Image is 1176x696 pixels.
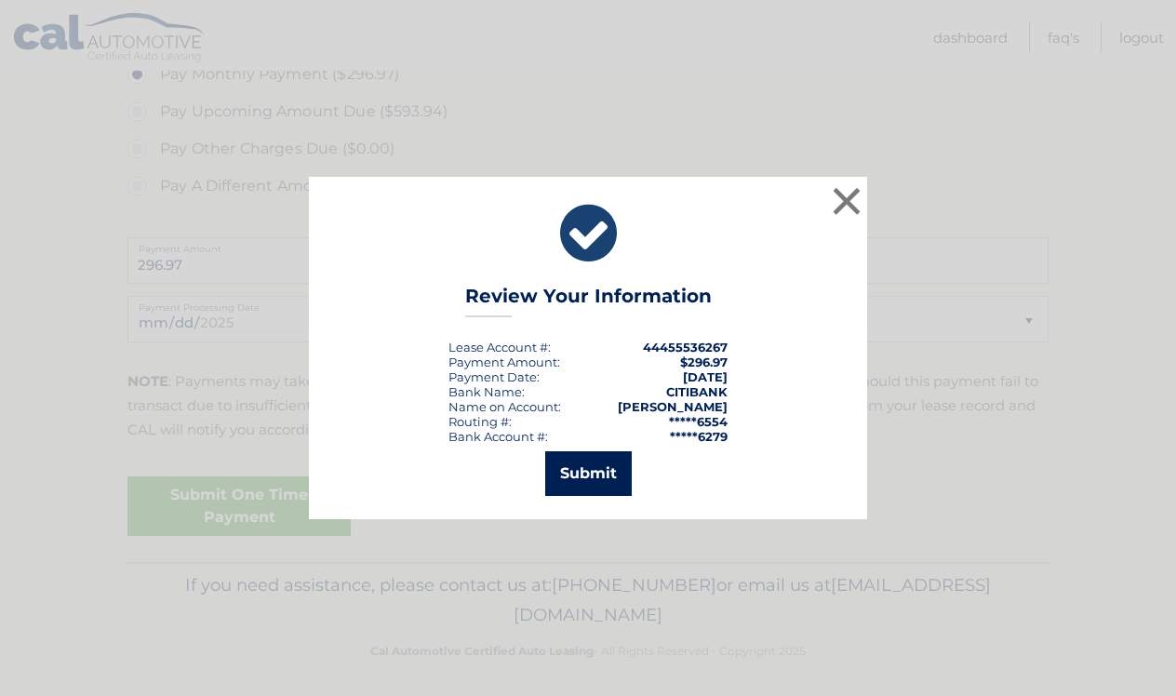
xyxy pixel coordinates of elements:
[618,399,728,414] strong: [PERSON_NAME]
[828,182,865,220] button: ×
[448,369,540,384] div: :
[680,355,728,369] span: $296.97
[448,340,551,355] div: Lease Account #:
[448,369,537,384] span: Payment Date
[683,369,728,384] span: [DATE]
[448,414,512,429] div: Routing #:
[448,399,561,414] div: Name on Account:
[448,355,560,369] div: Payment Amount:
[643,340,728,355] strong: 44455536267
[465,285,712,317] h3: Review Your Information
[448,429,548,444] div: Bank Account #:
[448,384,525,399] div: Bank Name:
[666,384,728,399] strong: CITIBANK
[545,451,632,496] button: Submit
